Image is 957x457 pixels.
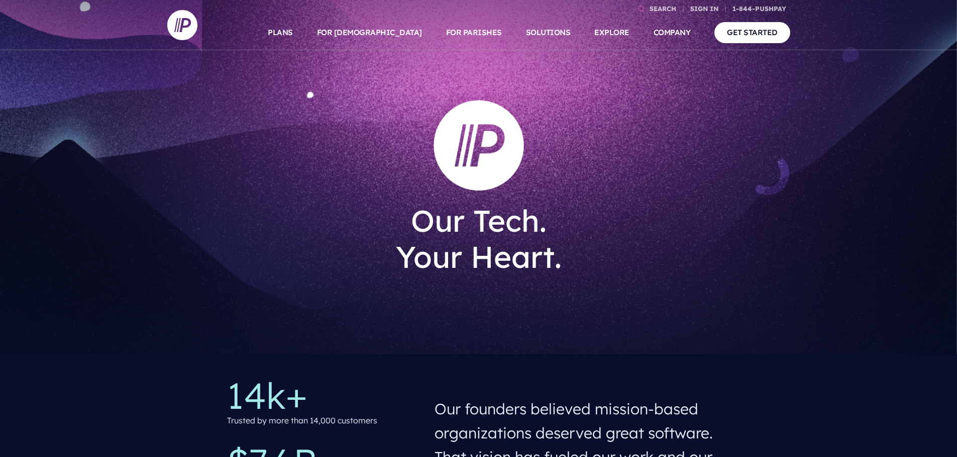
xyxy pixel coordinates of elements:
a: COMPANY [654,15,691,50]
a: EXPLORE [594,15,629,50]
p: Trusted by more than 14,000 customers [227,413,377,428]
a: SOLUTIONS [526,15,571,50]
a: GET STARTED [714,22,790,43]
a: FOR [DEMOGRAPHIC_DATA] [317,15,422,50]
a: PLANS [268,15,293,50]
a: FOR PARISHES [446,15,502,50]
p: 14k+ [227,377,418,413]
h1: Our Tech. Your Heart. [331,195,626,283]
